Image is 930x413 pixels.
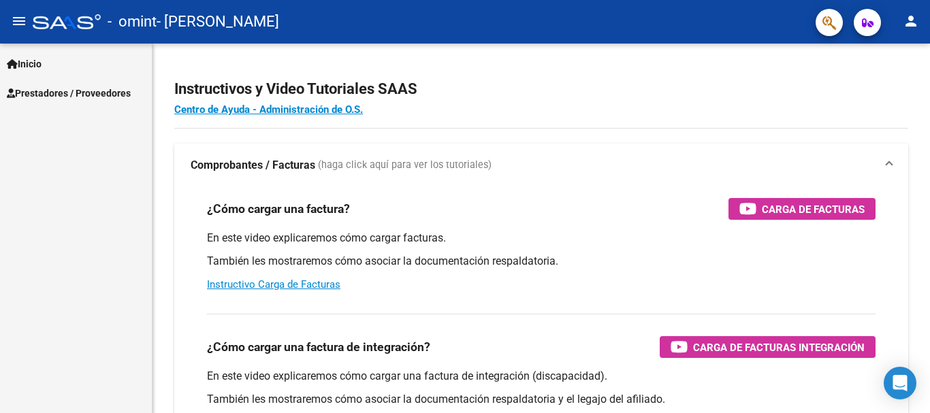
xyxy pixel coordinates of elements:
span: Inicio [7,56,42,71]
p: También les mostraremos cómo asociar la documentación respaldatoria. [207,254,876,269]
div: Open Intercom Messenger [884,367,916,399]
h3: ¿Cómo cargar una factura de integración? [207,337,430,357]
button: Carga de Facturas [728,198,876,220]
span: - [PERSON_NAME] [157,7,279,37]
span: Carga de Facturas [762,201,865,218]
strong: Comprobantes / Facturas [191,158,315,173]
h2: Instructivos y Video Tutoriales SAAS [174,76,908,102]
span: Carga de Facturas Integración [693,339,865,356]
p: En este video explicaremos cómo cargar facturas. [207,231,876,246]
p: En este video explicaremos cómo cargar una factura de integración (discapacidad). [207,369,876,384]
span: (haga click aquí para ver los tutoriales) [318,158,492,173]
span: - omint [108,7,157,37]
mat-icon: menu [11,13,27,29]
a: Instructivo Carga de Facturas [207,278,340,291]
mat-expansion-panel-header: Comprobantes / Facturas (haga click aquí para ver los tutoriales) [174,144,908,187]
button: Carga de Facturas Integración [660,336,876,358]
p: También les mostraremos cómo asociar la documentación respaldatoria y el legajo del afiliado. [207,392,876,407]
a: Centro de Ayuda - Administración de O.S. [174,103,363,116]
h3: ¿Cómo cargar una factura? [207,199,350,218]
span: Prestadores / Proveedores [7,86,131,101]
mat-icon: person [903,13,919,29]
